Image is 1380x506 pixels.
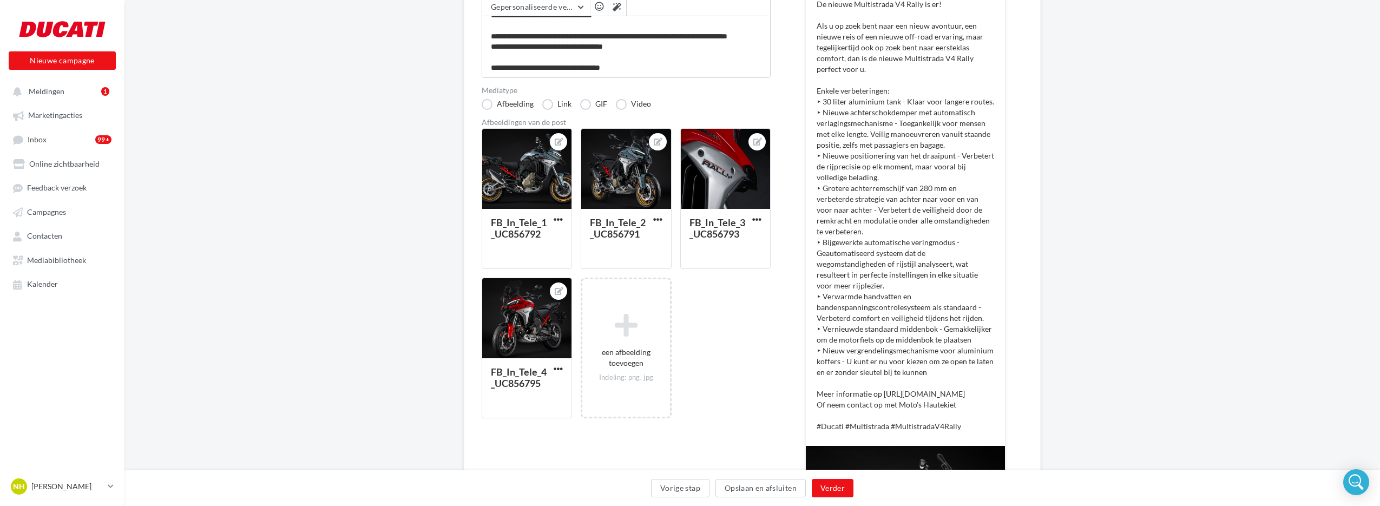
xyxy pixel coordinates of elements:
[491,216,547,240] div: FB_In_Tele_1_UC856792
[542,99,571,110] label: Link
[27,183,87,193] span: Feedback verzoek
[651,479,709,497] button: Vorige stap
[6,154,118,173] a: Online zichtbaarheid
[31,481,103,492] p: [PERSON_NAME]
[482,99,534,110] label: Afbeelding
[689,216,745,240] div: FB_In_Tele_3_UC856793
[28,111,82,120] span: Marketingacties
[9,51,116,70] button: Nieuwe campagne
[491,2,582,11] span: Gepersonaliseerde velden
[812,479,853,497] button: Verder
[491,366,547,389] div: FB_In_Tele_4_UC856795
[616,99,651,110] label: Video
[6,178,118,197] a: Feedback verzoek
[6,202,118,221] a: Campagnes
[1343,469,1369,495] div: Open Intercom Messenger
[6,274,118,293] a: Kalender
[27,232,62,241] span: Contacten
[715,479,806,497] button: Opslaan en afsluiten
[13,481,25,492] span: NH
[101,87,109,96] div: 1
[482,87,771,94] label: Mediatype
[27,255,86,265] span: Mediabibliotheek
[6,226,118,245] a: Contacten
[6,81,114,101] button: Meldingen 1
[27,207,66,216] span: Campagnes
[95,135,111,144] div: 99+
[6,250,118,270] a: Mediabibliotheek
[590,216,646,240] div: FB_In_Tele_2_UC856791
[29,159,100,168] span: Online zichtbaarheid
[9,476,116,497] a: NH [PERSON_NAME]
[6,129,118,149] a: Inbox99+
[580,99,607,110] label: GIF
[27,280,58,289] span: Kalender
[6,105,118,124] a: Marketingacties
[482,119,771,126] div: Afbeeldingen van de post
[29,87,64,96] span: Meldingen
[28,135,47,144] span: Inbox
